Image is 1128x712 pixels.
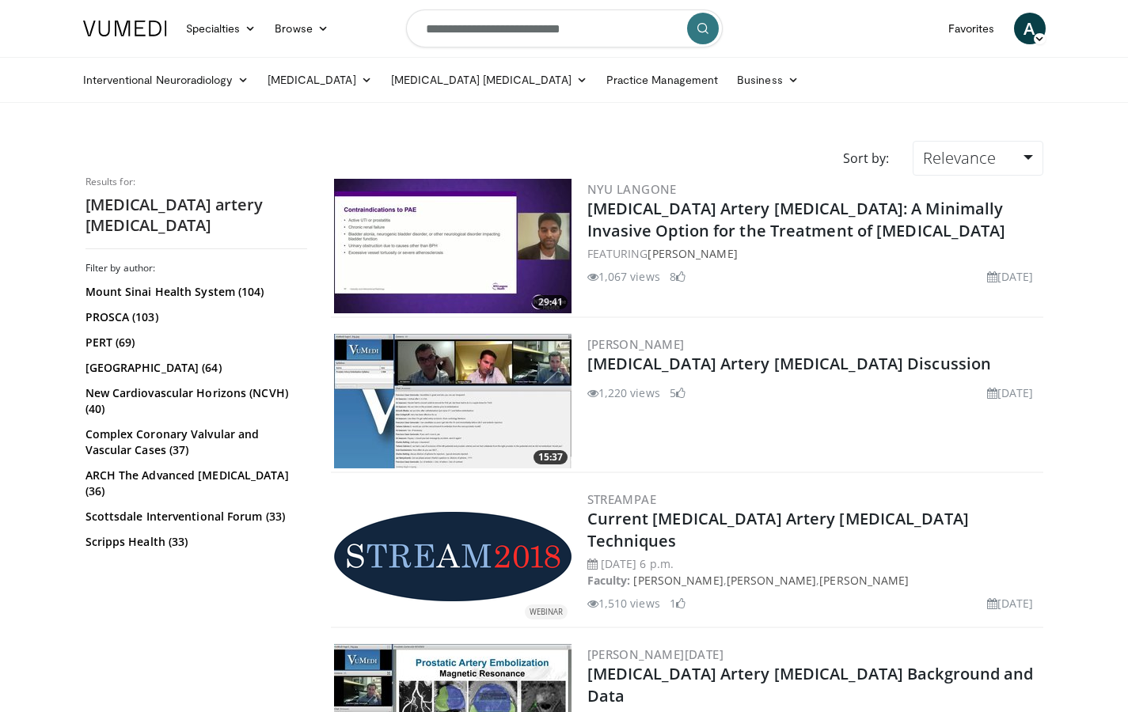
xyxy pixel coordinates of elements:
img: f6fa3fd5-8b9f-4823-8b7c-e35365eb3a9a.300x170_q85_crop-smart_upscale.jpg [334,179,572,313]
li: [DATE] [987,595,1034,612]
a: Relevance [913,141,1043,176]
a: Scripps Health (33) [85,534,303,550]
li: 1,067 views [587,268,660,285]
span: Relevance [923,147,996,169]
a: [MEDICAL_DATA] [MEDICAL_DATA] [382,64,597,96]
span: 29:41 [534,295,568,309]
a: Current [MEDICAL_DATA] Artery [MEDICAL_DATA] Techniques [587,508,969,551]
li: 5 [670,384,686,401]
li: 8 [670,268,686,285]
a: A [1014,13,1046,44]
span: 15:37 [534,450,568,464]
a: 15:37 [334,334,572,468]
li: 1,220 views [587,384,660,401]
a: 29:41 [334,179,572,313]
a: Favorites [939,13,1005,44]
div: FEATURING [587,245,1040,262]
a: [PERSON_NAME][DATE] [587,646,724,662]
li: 1,510 views [587,595,660,612]
div: , , [587,555,1040,612]
a: [MEDICAL_DATA] Artery [MEDICAL_DATA] Discussion [587,353,992,374]
p: Results for: [85,176,307,188]
li: [DATE] [987,384,1034,401]
a: Browse [265,13,338,44]
a: Scottsdale Interventional Forum (33) [85,509,303,525]
a: [PERSON_NAME] [633,573,723,588]
a: [PERSON_NAME] [819,573,909,588]
a: [GEOGRAPHIC_DATA] (64) [85,360,303,376]
a: Specialties [177,13,266,44]
a: [PERSON_NAME] [587,336,685,352]
a: [PERSON_NAME] [727,573,816,588]
a: NYU Langone [587,181,677,197]
a: ARCH The Advanced [MEDICAL_DATA] (36) [85,468,303,499]
a: WEBINAR [334,512,572,601]
a: Business [727,64,808,96]
a: [MEDICAL_DATA] [258,64,382,96]
a: Complex Coronary Valvular and Vascular Cases (37) [85,426,303,458]
a: Mount Sinai Health System (104) [85,284,303,300]
li: 1 [670,595,686,612]
strong: Faculty: [587,573,631,588]
img: VuMedi Logo [83,21,167,36]
h2: [MEDICAL_DATA] artery [MEDICAL_DATA] [85,195,307,236]
div: Sort by: [831,141,901,176]
h3: Filter by author: [85,262,307,275]
a: Interventional Neuroradiology [74,64,258,96]
a: PERT (69) [85,335,303,350]
a: [MEDICAL_DATA] Artery [MEDICAL_DATA] Background and Data [587,663,1034,706]
li: [DATE] [987,268,1034,285]
a: STREAMpae [587,491,657,507]
img: _uLx7NeC-FsOB8GH4xMDoxOjB1O8AjAz.300x170_q85_crop-smart_upscale.jpg [334,334,572,468]
img: 099a156a-5fed-44b4-bc90-44591fc853d6.png.300x170_q85_autocrop_double_scale_upscale_version-0.2.png [334,512,572,601]
time: [DATE] 6 p.m. [601,556,674,571]
a: Practice Management [597,64,727,96]
input: Search topics, interventions [406,9,723,47]
a: [PERSON_NAME] [648,246,737,261]
a: New Cardiovascular Horizons (NCVH) (40) [85,385,303,417]
small: WEBINAR [530,607,563,617]
a: PROSCA (103) [85,309,303,325]
a: [MEDICAL_DATA] Artery [MEDICAL_DATA]: A Minimally Invasive Option for the Treatment of [MEDICAL_D... [587,198,1006,241]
